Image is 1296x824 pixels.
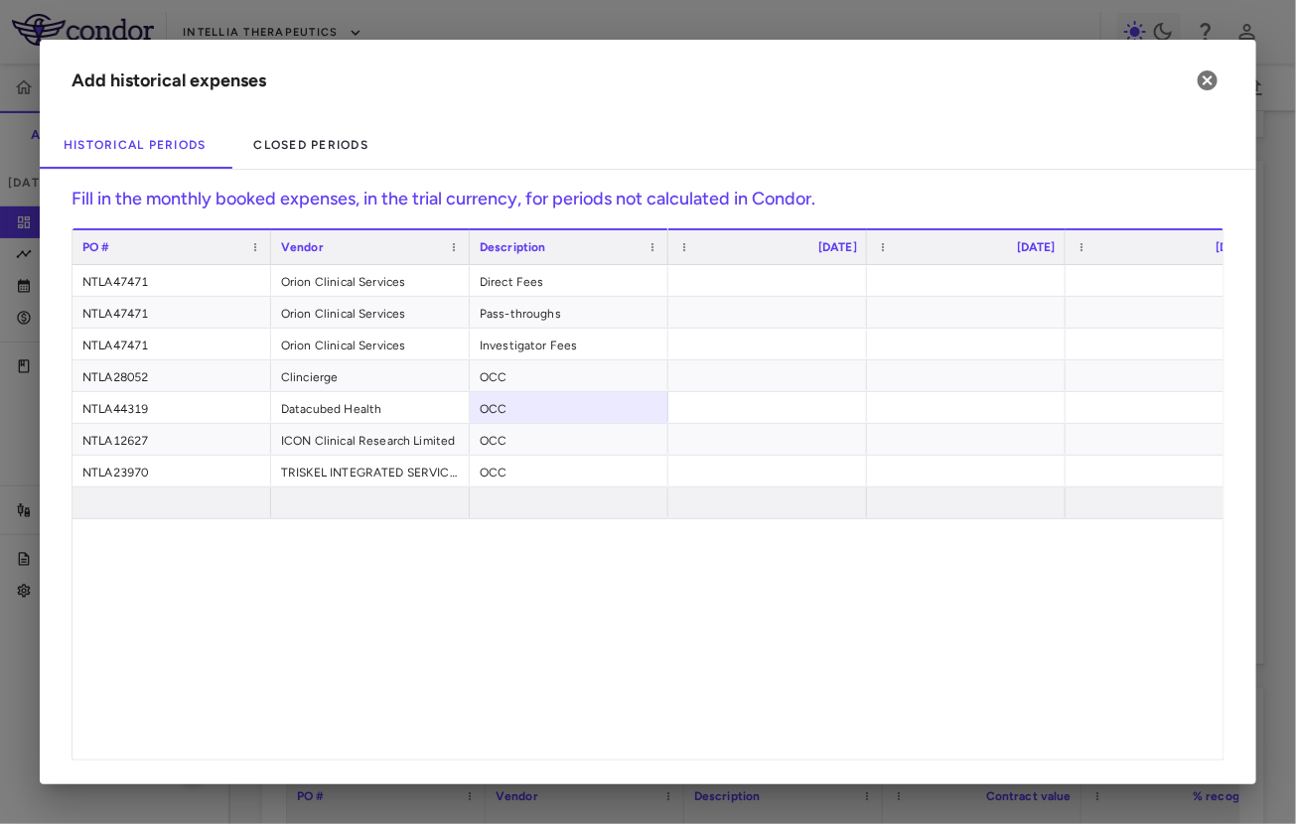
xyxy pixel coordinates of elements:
[470,360,668,391] div: OCC
[818,240,857,254] span: [DATE]
[281,240,324,254] span: Vendor
[40,121,230,169] button: Historical Periods
[72,424,271,455] div: NTLA12627
[470,265,668,296] div: Direct Fees
[470,392,668,423] div: OCC
[82,240,110,254] span: PO #
[72,186,1224,228] h6: Fill in the monthly booked expenses, in the trial currency, for periods not calculated in Condor.
[271,329,470,359] div: Orion Clinical Services
[72,265,271,296] div: NTLA47471
[72,456,271,486] div: NTLA23970
[480,240,546,254] span: Description
[470,329,668,359] div: Investigator Fees
[271,456,470,486] div: TRISKEL INTEGRATED SERVICES SA
[271,297,470,328] div: Orion Clinical Services
[271,265,470,296] div: Orion Clinical Services
[271,360,470,391] div: Clincierge
[1216,240,1254,254] span: [DATE]
[72,360,271,391] div: NTLA28052
[470,297,668,328] div: Pass-throughs
[72,297,271,328] div: NTLA47471
[1017,240,1056,254] span: [DATE]
[72,68,266,94] div: Add historical expenses
[271,392,470,423] div: Datacubed Health
[271,424,470,455] div: ICON Clinical Research Limited
[230,121,393,169] button: Closed Periods
[470,424,668,455] div: OCC
[470,456,668,486] div: OCC
[72,329,271,359] div: NTLA47471
[72,392,271,423] div: NTLA44319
